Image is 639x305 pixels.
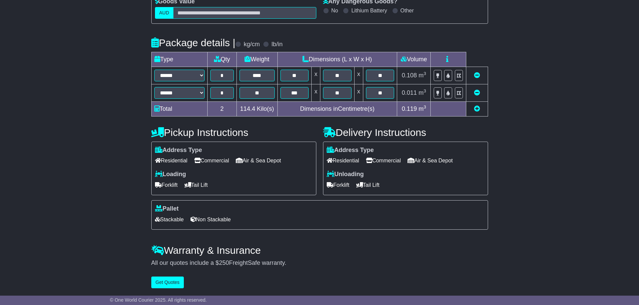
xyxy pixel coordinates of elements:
[323,127,488,138] h4: Delivery Instructions
[155,205,179,213] label: Pallet
[402,89,417,96] span: 0.011
[151,277,184,288] button: Get Quotes
[402,72,417,79] span: 0.108
[155,147,202,154] label: Address Type
[207,101,236,116] td: 2
[424,71,426,76] sup: 3
[277,101,397,116] td: Dimensions in Centimetre(s)
[424,104,426,109] sup: 3
[354,67,363,84] td: x
[155,7,174,19] label: AUD
[191,214,231,225] span: Non Stackable
[155,171,186,178] label: Loading
[354,84,363,101] td: x
[366,155,401,166] span: Commercial
[327,155,359,166] span: Residential
[474,105,480,112] a: Add new item
[151,245,488,256] h4: Warranty & Insurance
[110,297,207,303] span: © One World Courier 2025. All rights reserved.
[194,155,229,166] span: Commercial
[397,52,431,67] td: Volume
[184,180,208,190] span: Tail Lift
[151,259,488,267] div: All our quotes include a $ FreightSafe warranty.
[207,52,236,67] td: Qty
[151,52,207,67] td: Type
[419,105,426,112] span: m
[236,52,277,67] td: Weight
[351,7,387,14] label: Lithium Battery
[419,72,426,79] span: m
[312,84,320,101] td: x
[277,52,397,67] td: Dimensions (L x W x H)
[271,41,282,48] label: lb/in
[474,72,480,79] a: Remove this item
[155,214,184,225] span: Stackable
[236,101,277,116] td: Kilo(s)
[327,147,374,154] label: Address Type
[408,155,453,166] span: Air & Sea Depot
[331,7,338,14] label: No
[151,37,235,48] h4: Package details |
[151,101,207,116] td: Total
[312,67,320,84] td: x
[155,155,188,166] span: Residential
[236,155,281,166] span: Air & Sea Depot
[151,127,316,138] h4: Pickup Instructions
[402,105,417,112] span: 0.119
[244,41,260,48] label: kg/cm
[240,105,255,112] span: 114.4
[419,89,426,96] span: m
[424,88,426,93] sup: 3
[356,180,380,190] span: Tail Lift
[155,180,178,190] span: Forklift
[401,7,414,14] label: Other
[327,180,350,190] span: Forklift
[474,89,480,96] a: Remove this item
[327,171,364,178] label: Unloading
[219,259,229,266] span: 250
